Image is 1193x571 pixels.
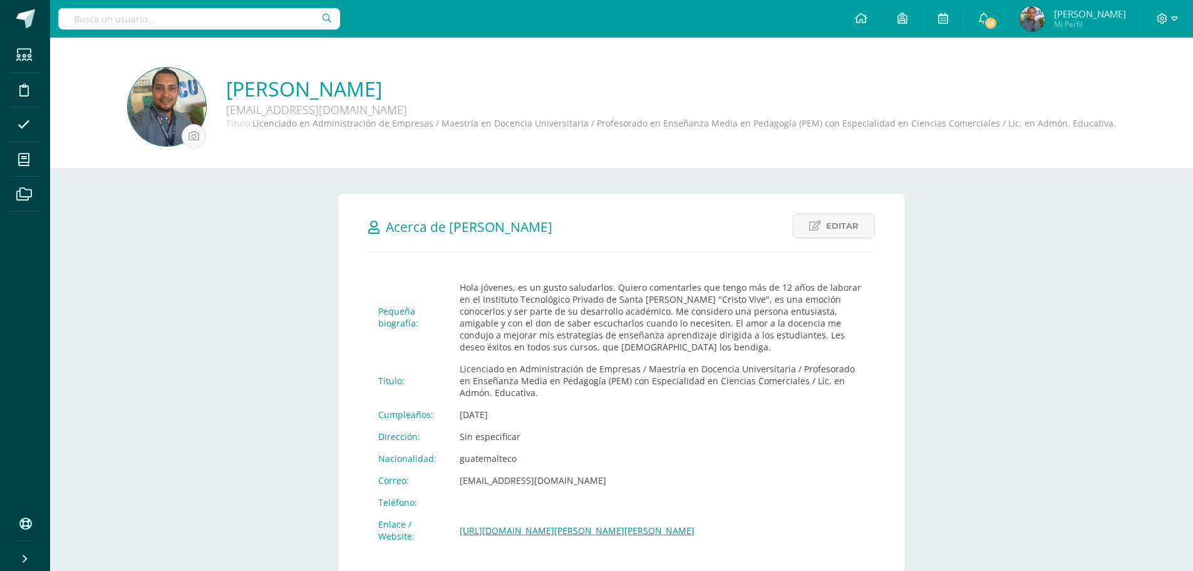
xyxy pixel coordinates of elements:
div: [EMAIL_ADDRESS][DOMAIN_NAME] [226,102,602,117]
td: Teléfono: [368,491,450,513]
span: [PERSON_NAME] [1054,8,1126,20]
td: [DATE] [450,404,875,426]
span: Título: [226,117,252,129]
td: Dirección: [368,426,450,448]
span: 13 [984,16,998,30]
span: Editar [826,214,859,238]
td: Hola jóvenes, es un gusto saludarlos. Quiero comentarles que tengo más de 12 años de laborar en e... [450,276,875,358]
a: [URL][DOMAIN_NAME][PERSON_NAME][PERSON_NAME] [460,525,695,537]
img: 972409e859d67f39e1c8ec04622dc920.png [128,68,206,146]
span: Acerca de [PERSON_NAME] [386,218,552,236]
td: Nacionalidad: [368,448,450,469]
td: Título: [368,358,450,404]
td: Pequeña biografía: [368,276,450,358]
td: Sin especificar [450,426,875,448]
img: d6f0e0fc8294f30e16f7c5e2178e4d9f.png [1020,6,1045,31]
td: Enlace / Website: [368,513,450,547]
a: [PERSON_NAME] [226,75,1116,102]
td: Licenciado en Administración de Empresas / Maestría en Docencia Universitaria / Profesorado en En... [450,358,875,404]
td: guatemalteco [450,448,875,469]
td: [EMAIL_ADDRESS][DOMAIN_NAME] [450,469,875,491]
span: Licenciado en Administración de Empresas / Maestría en Docencia Universitaria / Profesorado en En... [252,117,1116,129]
span: Mi Perfil [1054,19,1126,29]
input: Busca un usuario... [58,8,340,29]
td: Cumpleaños: [368,404,450,426]
a: Editar [793,214,875,238]
td: Correo: [368,469,450,491]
